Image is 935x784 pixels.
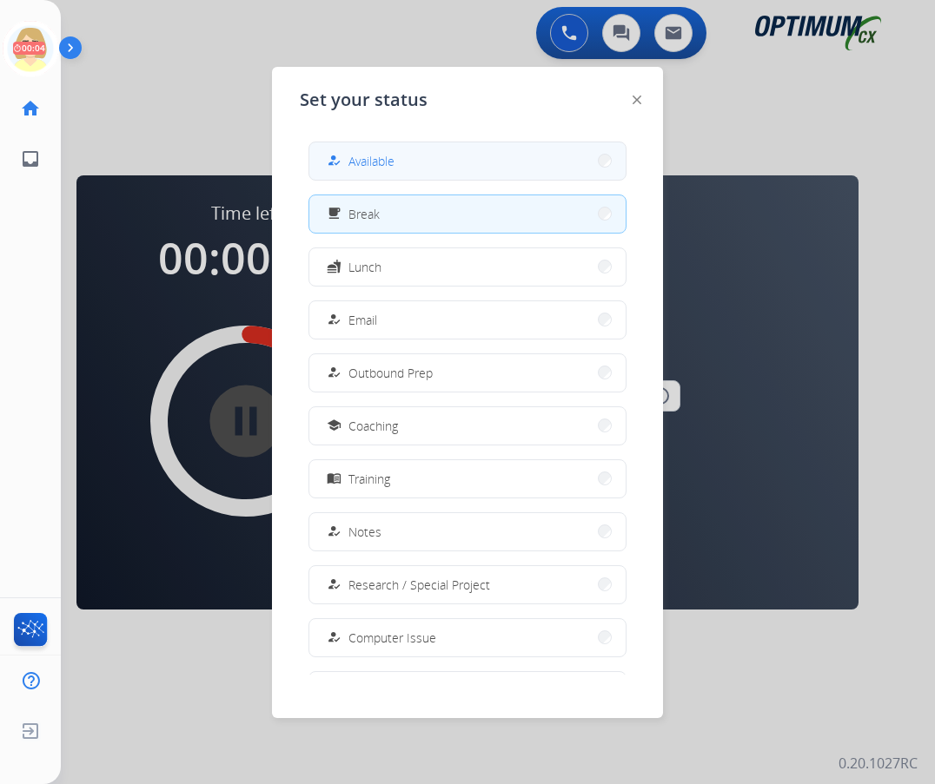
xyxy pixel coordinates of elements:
[300,88,428,112] span: Set your status
[348,364,433,382] span: Outbound Prep
[327,154,342,168] mat-icon: how_to_reg
[309,354,626,392] button: Outbound Prep
[327,313,342,327] mat-icon: how_to_reg
[309,301,626,339] button: Email
[348,311,377,329] span: Email
[309,513,626,550] button: Notes
[348,258,381,276] span: Lunch
[309,195,626,233] button: Break
[327,471,342,486] mat-icon: menu_book
[309,248,626,286] button: Lunch
[348,470,390,488] span: Training
[348,205,380,223] span: Break
[327,577,342,592] mat-icon: how_to_reg
[348,417,398,435] span: Coaching
[327,366,342,380] mat-icon: how_to_reg
[327,207,342,221] mat-icon: free_breakfast
[348,576,490,594] span: Research / Special Project
[327,260,342,274] mat-icon: fastfood
[309,672,626,709] button: Internet Issue
[633,96,641,104] img: close-button
[327,630,342,645] mat-icon: how_to_reg
[327,524,342,539] mat-icon: how_to_reg
[309,566,626,603] button: Research / Special Project
[348,629,436,647] span: Computer Issue
[20,148,41,169] mat-icon: inbox
[309,142,626,180] button: Available
[348,523,381,541] span: Notes
[20,98,41,119] mat-icon: home
[839,753,918,774] p: 0.20.1027RC
[309,407,626,445] button: Coaching
[309,460,626,497] button: Training
[348,152,395,170] span: Available
[327,418,342,433] mat-icon: school
[309,619,626,656] button: Computer Issue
